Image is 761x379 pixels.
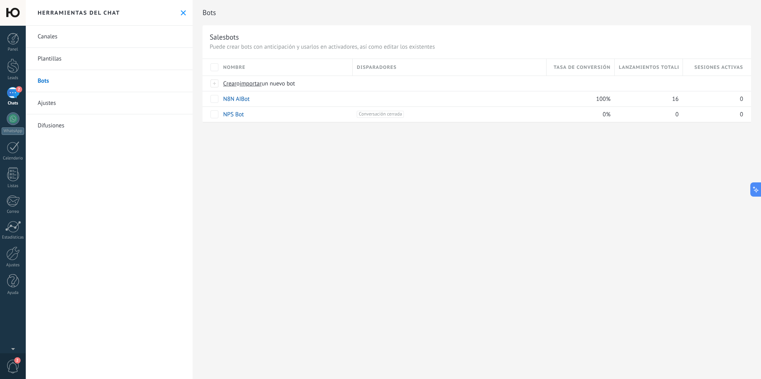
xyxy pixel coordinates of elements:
[740,111,743,118] span: 0
[672,95,679,103] span: 16
[262,80,295,87] span: un nuevo bot
[223,64,245,71] span: Nombre
[740,95,743,103] span: 0
[357,111,404,118] span: Conversación cerrada
[547,91,611,106] div: 100%
[357,64,396,71] span: Disparadores
[615,76,679,91] div: Bots
[2,76,25,81] div: Leads
[14,357,21,364] span: 2
[2,263,25,268] div: Ajustes
[2,209,25,214] div: Correo
[210,32,239,42] div: Salesbots
[26,26,193,48] a: Canales
[38,9,120,16] h2: Herramientas del chat
[26,70,193,92] a: Bots
[26,92,193,114] a: Ajustes
[2,184,25,189] div: Listas
[16,86,22,93] span: 2
[615,107,679,122] div: 0
[547,107,611,122] div: 0%
[554,64,611,71] span: Tasa de conversión
[619,64,679,71] span: Lanzamientos totales
[683,76,743,91] div: Bots
[602,111,610,118] span: 0%
[615,91,679,106] div: 16
[2,235,25,240] div: Estadísticas
[596,95,610,103] span: 100%
[683,107,743,122] div: 0
[240,80,262,87] span: importar
[694,64,743,71] span: Sesiones activas
[223,95,250,103] a: N8N AIBot
[203,5,751,21] h2: Bots
[2,101,25,106] div: Chats
[683,91,743,106] div: 0
[2,290,25,296] div: Ayuda
[223,111,244,118] a: NPS Bot
[223,80,237,87] span: Crear
[26,48,193,70] a: Plantillas
[2,127,24,135] div: WhatsApp
[675,111,679,118] span: 0
[26,114,193,136] a: Difusiones
[237,80,240,87] span: o
[2,47,25,52] div: Panel
[210,43,744,51] p: Puede crear bots con anticipación y usarlos en activadores, así como editar los existentes
[2,156,25,161] div: Calendario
